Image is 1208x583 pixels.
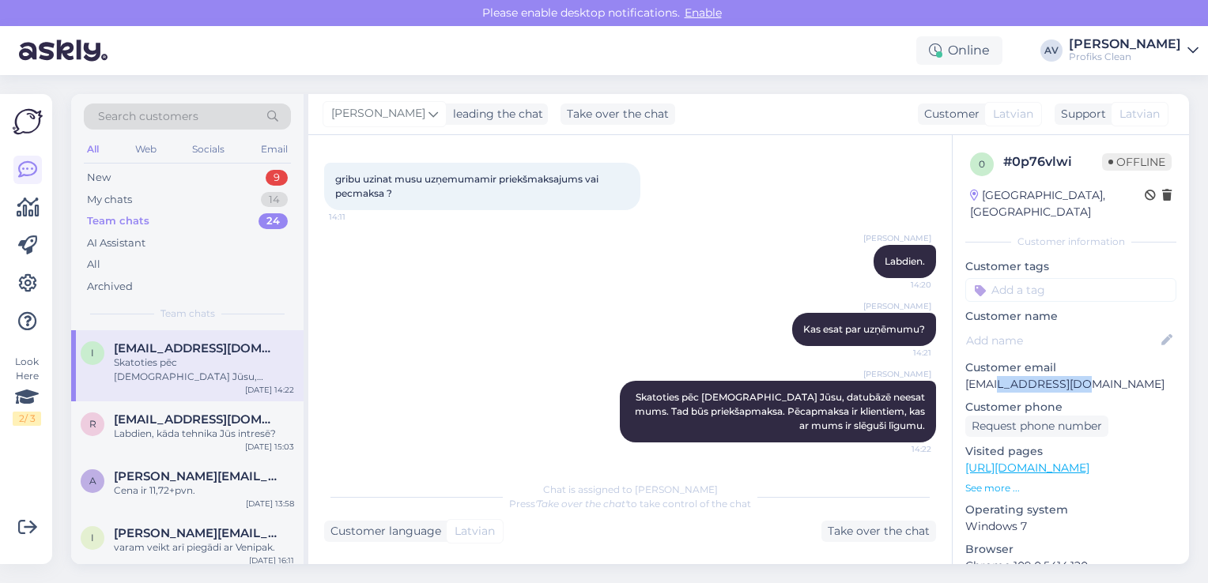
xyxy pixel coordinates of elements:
div: # 0p76vlwi [1003,152,1102,171]
div: Take over the chat [561,103,675,125]
p: Customer name [965,308,1176,325]
span: 0 [979,158,985,170]
div: AV [1040,39,1063,62]
div: Cena ir 11,72+pvn. [114,483,294,498]
p: Operating system [965,502,1176,518]
span: [PERSON_NAME] [331,105,425,122]
span: [PERSON_NAME] [863,300,931,312]
a: [PERSON_NAME]Profiks Clean [1069,38,1199,63]
div: [DATE] 15:03 [245,441,294,453]
div: Archived [87,279,133,295]
p: See more ... [965,481,1176,495]
div: Labdien, kāda tehnika Jūs intresē? [114,427,294,441]
span: i [91,532,94,544]
span: Offline [1102,153,1172,171]
span: Team chats [160,307,215,321]
div: AI Assistant [87,235,145,251]
div: Web [132,139,160,160]
span: Chat is assigned to [PERSON_NAME] [543,483,718,495]
span: raivo.livs@inbox.lv [114,412,278,427]
div: All [84,139,102,160]
div: New [87,170,111,186]
div: Request phone number [965,416,1108,437]
p: [EMAIL_ADDRESS][DOMAIN_NAME] [965,376,1176,393]
div: [GEOGRAPHIC_DATA], [GEOGRAPHIC_DATA] [970,187,1145,220]
p: Customer tags [965,258,1176,275]
div: Customer language [324,523,441,540]
div: Customer information [965,235,1176,249]
span: Skatoties pēc [DEMOGRAPHIC_DATA] Jūsu, datubāzē neesat mums. Tad būs priekšapmaksa. Pēcapmaksa ir... [635,391,927,431]
span: 14:22 [872,443,931,455]
div: Socials [189,139,228,160]
span: Latvian [455,523,495,540]
div: leading the chat [447,106,543,122]
span: Kas esat par uzņēmumu? [803,323,925,335]
span: gribu uzinat musu uzņemumamir priekšmaksajums vai pecmaksa ? [335,173,601,199]
span: Labdien. [885,255,925,267]
div: [DATE] 16:11 [249,555,294,566]
span: Press to take control of the chat [509,498,751,510]
p: Customer email [965,359,1176,376]
div: All [87,257,100,273]
span: Search customers [98,108,198,125]
div: Look Here [13,355,41,426]
div: [DATE] 13:58 [246,498,294,510]
div: Online [916,36,1002,65]
span: Latvian [1119,106,1160,122]
span: r [89,418,96,430]
span: 14:11 [329,211,388,223]
input: Add a tag [965,278,1176,302]
input: Add name [966,332,1158,349]
i: 'Take over the chat' [535,498,627,510]
span: a.pukans@riga-airport.com [114,469,278,483]
span: ivo.cimdins@gmail.com [114,526,278,540]
div: [PERSON_NAME] [1069,38,1181,51]
span: Enable [680,6,727,20]
div: Skatoties pēc [DEMOGRAPHIC_DATA] Jūsu, datubāzē neesat mums. Tad būs priekšapmaksa. Pēcapmaksa ir... [114,355,294,384]
span: a [89,475,96,487]
p: Windows 7 [965,518,1176,535]
div: 9 [266,170,288,186]
p: Visited pages [965,443,1176,460]
p: Browser [965,541,1176,558]
div: Email [258,139,291,160]
img: Askly Logo [13,107,43,137]
span: 14:21 [872,347,931,359]
div: varam veikt arī piegādi ar Venipak. [114,540,294,555]
span: i [91,347,94,359]
p: Chrome 109.0.5414.120 [965,558,1176,574]
div: My chats [87,192,132,208]
div: 14 [261,192,288,208]
div: Support [1055,106,1106,122]
span: info@mazarasina.lv [114,341,278,355]
div: Customer [918,106,980,122]
span: 14:20 [872,279,931,291]
div: 2 / 3 [13,412,41,426]
span: [PERSON_NAME] [863,232,931,244]
div: Profiks Clean [1069,51,1181,63]
div: Team chats [87,213,149,229]
p: Customer phone [965,399,1176,416]
div: Take over the chat [821,521,936,542]
span: [PERSON_NAME] [863,368,931,380]
span: Latvian [993,106,1033,122]
div: [DATE] 14:22 [245,384,294,396]
div: 24 [259,213,288,229]
a: [URL][DOMAIN_NAME] [965,461,1089,475]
